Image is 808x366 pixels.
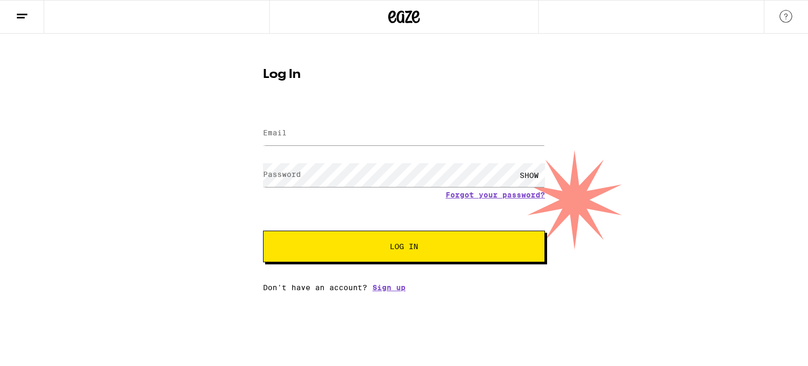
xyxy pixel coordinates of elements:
input: Email [263,122,545,145]
label: Password [263,170,301,179]
label: Email [263,128,287,137]
a: Sign up [372,283,406,292]
span: Hi. Need any help? [6,7,76,16]
a: Forgot your password? [446,191,545,199]
div: Don't have an account? [263,283,545,292]
h1: Log In [263,68,545,81]
button: Log In [263,231,545,262]
span: Log In [390,243,418,250]
div: SHOW [513,163,545,187]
